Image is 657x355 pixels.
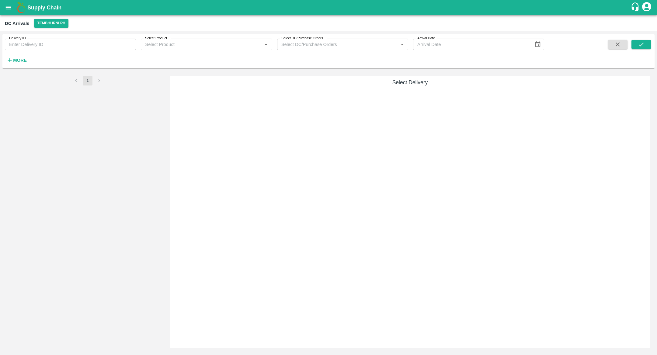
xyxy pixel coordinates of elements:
[281,36,323,41] label: Select DC/Purchase Orders
[417,36,435,41] label: Arrival Date
[173,78,647,87] h6: Select Delivery
[532,39,544,50] button: Choose date
[631,2,641,13] div: customer-support
[641,1,652,14] div: account of current user
[398,40,406,48] button: Open
[13,58,27,63] strong: More
[34,19,68,28] button: Select DC
[143,40,260,48] input: Select Product
[83,76,92,85] button: page 1
[27,3,631,12] a: Supply Chain
[5,55,28,65] button: More
[70,76,105,85] nav: pagination navigation
[5,39,136,50] input: Enter Delivery ID
[1,1,15,15] button: open drawer
[413,39,530,50] input: Arrival Date
[279,40,388,48] input: Select DC/Purchase Orders
[145,36,167,41] label: Select Product
[9,36,26,41] label: Delivery ID
[5,19,29,27] div: DC Arrivals
[15,2,27,14] img: logo
[262,40,270,48] button: Open
[27,5,61,11] b: Supply Chain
